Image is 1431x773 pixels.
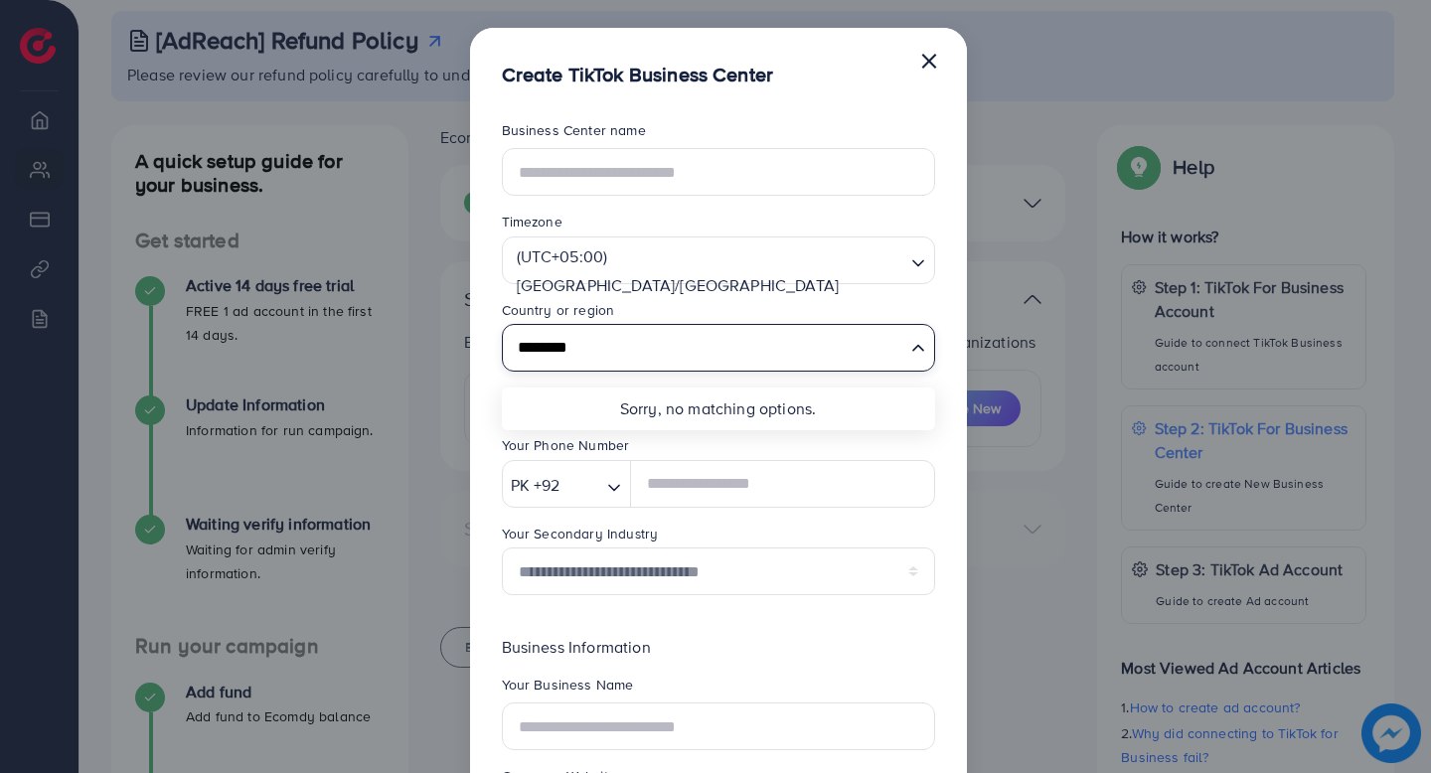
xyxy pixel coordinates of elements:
[511,471,530,500] span: PK
[502,324,935,372] div: Search for option
[502,120,935,148] legend: Business Center name
[502,460,632,508] div: Search for option
[502,635,935,659] p: Business Information
[534,471,559,500] span: +92
[502,300,615,320] label: Country or region
[502,60,774,88] h5: Create TikTok Business Center
[511,330,903,367] input: Search for option
[565,470,599,501] input: Search for option
[502,387,935,430] li: Sorry, no matching options.
[513,242,901,300] span: (UTC+05:00) [GEOGRAPHIC_DATA]/[GEOGRAPHIC_DATA]
[502,236,935,284] div: Search for option
[511,304,903,335] input: Search for option
[502,675,935,702] legend: Your Business Name
[502,524,659,543] label: Your Secondary Industry
[502,212,562,232] label: Timezone
[502,435,630,455] label: Your Phone Number
[919,40,939,79] button: Close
